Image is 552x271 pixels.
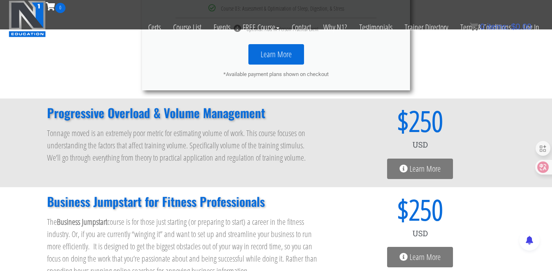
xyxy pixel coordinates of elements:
[409,195,443,224] span: 250
[47,107,319,119] h2: Progressive Overload & Volume Management
[470,22,478,31] img: icon11.png
[237,13,286,42] a: FREE Course
[335,135,505,155] div: USD
[511,22,532,31] bdi: 0.00
[167,13,207,42] a: Course List
[248,44,304,65] a: Learn More
[57,216,107,227] strong: Business Jumpstart
[47,195,319,208] h2: Business Jumpstart for Fitness Professionals
[317,13,353,42] a: Why N1?
[410,253,441,261] span: Learn More
[353,13,399,42] a: Testimonials
[409,107,443,135] span: 250
[286,13,317,42] a: Contact
[142,13,167,42] a: Certs
[480,22,484,31] span: 0
[47,127,319,164] p: Tonnage moved is an extremely poor metric for estimating volume of work. This course focuses on u...
[46,1,65,12] a: 0
[335,107,409,135] span: $
[335,224,505,243] div: USD
[487,22,509,31] span: items:
[454,13,517,42] a: Terms & Conditions
[410,165,441,173] span: Learn More
[335,195,409,224] span: $
[470,22,532,31] a: 0 items: $0.00
[399,13,454,42] a: Trainer Directory
[9,0,46,37] img: n1-education
[207,13,237,42] a: Events
[387,247,453,267] a: Learn More
[55,3,65,13] span: 0
[511,22,516,31] span: $
[517,13,545,42] a: Log In
[154,71,398,78] div: *Available payment plans shown on checkout
[387,159,453,179] a: Learn More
